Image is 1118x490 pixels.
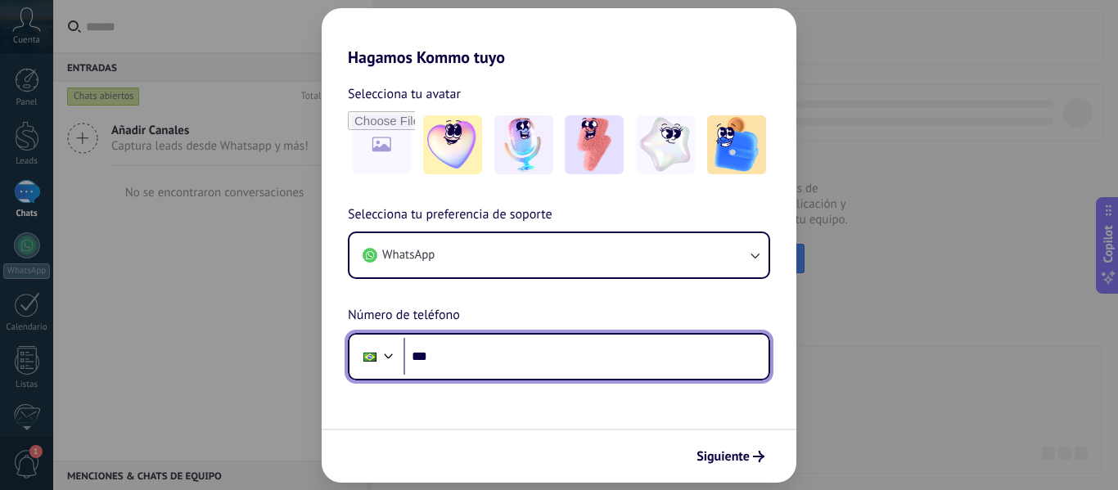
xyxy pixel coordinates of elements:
div: Brazil: + 55 [354,339,385,374]
span: Selecciona tu avatar [348,83,461,105]
h2: Hagamos Kommo tuyo [322,8,796,67]
img: -1.jpeg [423,115,482,174]
img: -4.jpeg [636,115,695,174]
img: -2.jpeg [494,115,553,174]
span: Selecciona tu preferencia de soporte [348,205,552,226]
button: WhatsApp [349,233,769,277]
span: WhatsApp [382,247,435,263]
img: -5.jpeg [707,115,766,174]
button: Siguiente [689,443,772,470]
span: Número de teléfono [348,305,460,326]
img: -3.jpeg [565,115,624,174]
span: Siguiente [696,451,750,462]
